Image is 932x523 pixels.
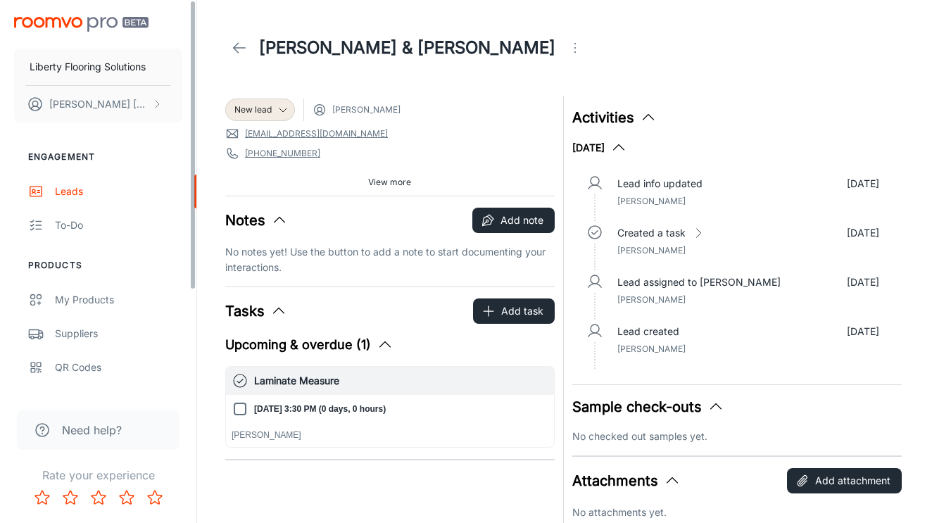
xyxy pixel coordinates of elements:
[472,208,555,233] button: Add note
[55,326,182,341] div: Suppliers
[49,96,149,112] p: [PERSON_NAME] [PERSON_NAME]
[225,99,295,121] div: New lead
[254,373,548,389] h6: Laminate Measure
[617,344,686,354] span: [PERSON_NAME]
[225,244,555,275] p: No notes yet! Use the button to add a note to start documenting your interactions.
[245,127,388,140] a: [EMAIL_ADDRESS][DOMAIN_NAME]
[617,245,686,256] span: [PERSON_NAME]
[847,176,879,191] p: [DATE]
[14,17,149,32] img: Roomvo PRO Beta
[332,103,401,116] span: [PERSON_NAME]
[84,484,113,512] button: Rate 3 star
[473,298,555,324] button: Add task
[572,107,657,128] button: Activities
[368,176,411,189] span: View more
[55,292,182,308] div: My Products
[572,505,902,520] p: No attachments yet.
[226,367,554,447] button: Laminate Measure[DATE] 3:30 PM (0 days, 0 hours)[PERSON_NAME]
[225,301,287,322] button: Tasks
[14,49,182,85] button: Liberty Flooring Solutions
[617,294,686,305] span: [PERSON_NAME]
[561,34,589,62] button: Open menu
[56,484,84,512] button: Rate 2 star
[11,467,185,484] p: Rate your experience
[787,468,902,493] button: Add attachment
[617,176,703,191] p: Lead info updated
[363,172,417,193] button: View more
[55,184,182,199] div: Leads
[572,396,724,417] button: Sample check-outs
[617,225,686,241] p: Created a task
[847,275,879,290] p: [DATE]
[572,470,681,491] button: Attachments
[617,324,679,339] p: Lead created
[572,139,627,156] button: [DATE]
[141,484,169,512] button: Rate 5 star
[55,360,182,375] div: QR Codes
[234,103,272,116] span: New lead
[572,429,902,444] p: No checked out samples yet.
[259,35,555,61] h1: [PERSON_NAME] & [PERSON_NAME]
[30,59,146,75] p: Liberty Flooring Solutions
[847,225,879,241] p: [DATE]
[62,422,122,439] span: Need help?
[617,275,781,290] p: Lead assigned to [PERSON_NAME]
[225,335,393,355] button: Upcoming & overdue (1)
[254,403,386,415] p: [DATE] 3:30 PM (0 days, 0 hours)
[232,429,548,441] p: [PERSON_NAME]
[847,324,879,339] p: [DATE]
[113,484,141,512] button: Rate 4 star
[14,86,182,122] button: [PERSON_NAME] [PERSON_NAME]
[245,147,320,160] a: [PHONE_NUMBER]
[55,218,182,233] div: To-do
[225,210,288,231] button: Notes
[28,484,56,512] button: Rate 1 star
[617,196,686,206] span: [PERSON_NAME]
